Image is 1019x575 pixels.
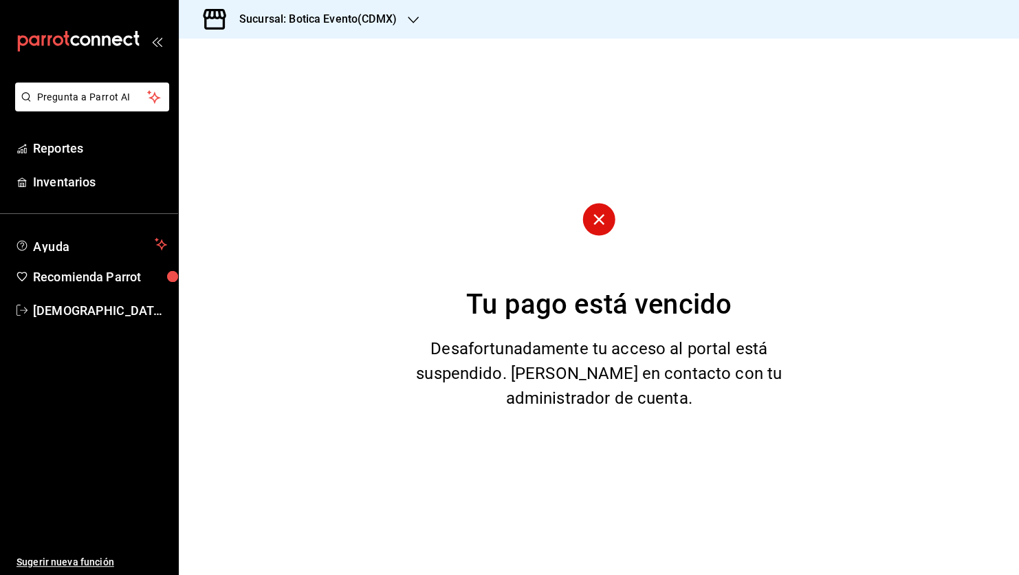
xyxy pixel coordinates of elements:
[151,36,162,47] button: open_drawer_menu
[33,139,167,158] span: Reportes
[466,284,732,325] div: Tu pago está vencido
[228,11,397,28] h3: Sucursal: Botica Evento(CDMX)
[33,268,167,286] span: Recomienda Parrot
[10,100,169,114] a: Pregunta a Parrot AI
[17,555,167,569] span: Sugerir nueva función
[33,236,149,252] span: Ayuda
[33,173,167,191] span: Inventarios
[37,90,148,105] span: Pregunta a Parrot AI
[413,336,786,411] div: Desafortunadamente tu acceso al portal está suspendido. [PERSON_NAME] en contacto con tu administ...
[33,301,167,320] span: [DEMOGRAPHIC_DATA][PERSON_NAME][DATE]
[15,83,169,111] button: Pregunta a Parrot AI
